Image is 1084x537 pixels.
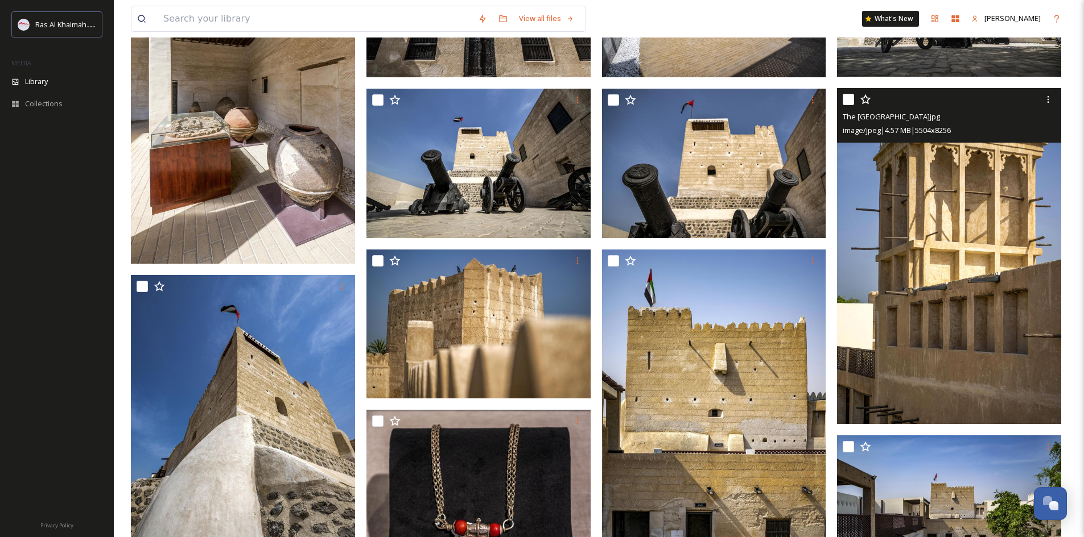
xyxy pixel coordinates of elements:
a: View all files [513,7,580,30]
span: MEDIA [11,59,31,67]
img: The National Museum of Ras Al Khaimah.jpg [602,89,826,238]
span: image/jpeg | 4.57 MB | 5504 x 8256 [843,125,951,135]
img: Logo_RAKTDA_RGB-01.png [18,19,30,30]
span: Privacy Policy [40,522,73,529]
span: Ras Al Khaimah Tourism Development Authority [35,19,196,30]
span: [PERSON_NAME] [984,13,1041,23]
a: What's New [862,11,919,27]
span: The [GEOGRAPHIC_DATA]jpg [843,111,940,122]
img: The National Museum of Ras Al Khaimah.jpg [366,89,591,238]
input: Search your library [158,6,472,31]
a: [PERSON_NAME] [966,7,1046,30]
span: Collections [25,98,63,109]
img: The National Museum of Ras Al Khaimah.jpg [837,88,1061,424]
a: Privacy Policy [40,518,73,531]
img: The National Museum of Ras Al Khaimah.jpg [366,249,591,398]
span: Library [25,76,48,87]
button: Open Chat [1034,487,1067,520]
